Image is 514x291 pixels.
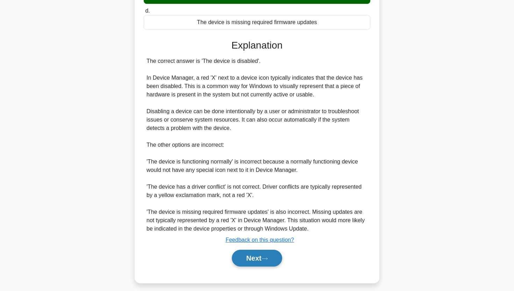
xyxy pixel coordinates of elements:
[148,39,366,51] h3: Explanation
[226,237,294,243] a: Feedback on this question?
[147,57,367,233] div: The correct answer is 'The device is disabled'. In Device Manager, a red 'X' next to a device ico...
[145,8,150,14] span: d.
[232,250,282,267] button: Next
[144,15,370,30] div: The device is missing required firmware updates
